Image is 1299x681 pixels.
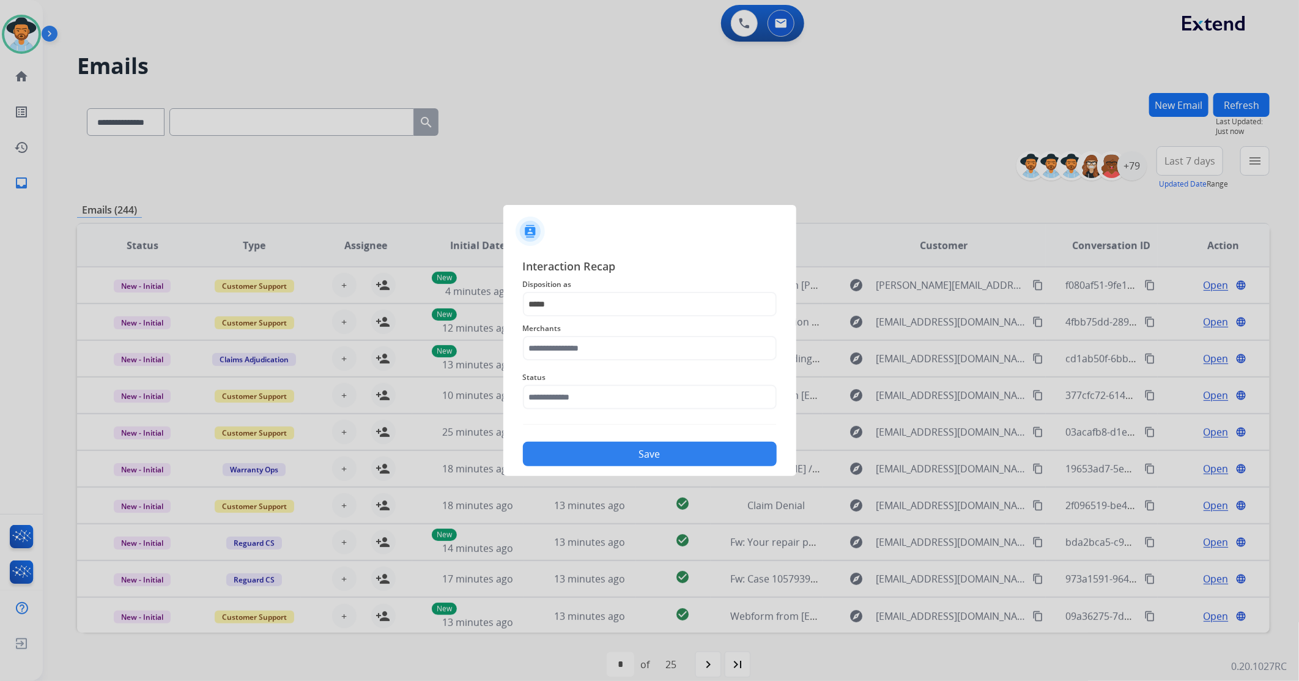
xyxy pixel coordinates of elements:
[1231,659,1287,674] p: 0.20.1027RC
[523,370,777,385] span: Status
[516,217,545,246] img: contactIcon
[523,258,777,277] span: Interaction Recap
[523,321,777,336] span: Merchants
[523,424,777,425] img: contact-recap-line.svg
[523,442,777,466] button: Save
[523,277,777,292] span: Disposition as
